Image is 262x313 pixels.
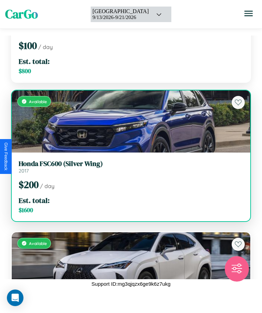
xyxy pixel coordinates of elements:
[19,195,50,205] span: Est. total:
[5,6,38,22] span: CarGo
[92,14,149,20] div: 9 / 13 / 2026 - 9 / 21 / 2026
[92,8,149,14] div: [GEOGRAPHIC_DATA]
[29,241,47,246] span: Available
[29,99,47,104] span: Available
[40,183,54,189] span: / day
[19,178,39,191] span: $ 200
[19,159,243,168] h3: Honda FSC600 (Silver Wing)
[19,67,31,75] span: $ 800
[7,290,23,306] div: Open Intercom Messenger
[19,39,37,52] span: $ 100
[38,43,53,50] span: / day
[19,206,33,214] span: $ 1600
[19,56,50,66] span: Est. total:
[91,279,170,288] p: Support ID: mg3qjqzx6ge9k6z7ukg
[19,159,243,174] a: Honda FSC600 (Silver Wing)2017
[19,168,29,174] span: 2017
[3,143,8,170] div: Give Feedback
